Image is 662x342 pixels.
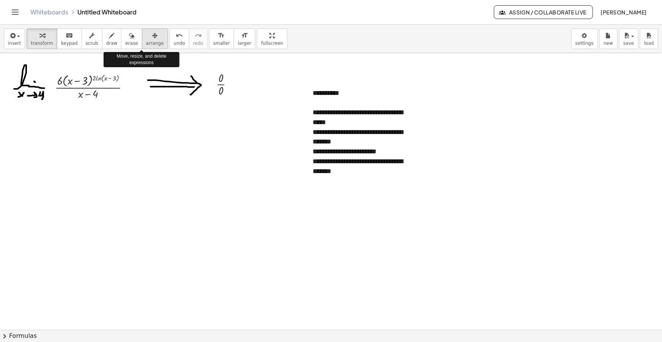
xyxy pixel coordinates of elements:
[209,28,234,49] button: format_sizesmaller
[125,41,138,46] span: erase
[261,41,283,46] span: fullscreen
[189,28,208,49] button: redoredo
[27,28,57,49] button: transform
[599,28,618,49] button: new
[82,28,102,49] button: scrub
[30,8,68,16] a: Whiteboards
[571,28,598,49] button: settings
[594,5,653,19] button: [PERSON_NAME]
[121,28,142,49] button: erase
[257,28,287,49] button: fullscreen
[238,41,251,46] span: larger
[104,52,179,67] div: Move, resize, and delete expressions
[218,31,225,40] i: format_size
[86,41,98,46] span: scrub
[102,28,122,49] button: draw
[619,28,638,49] button: save
[234,28,255,49] button: format_sizelarger
[61,41,78,46] span: keypad
[31,41,53,46] span: transform
[640,28,658,49] button: load
[601,9,647,16] span: [PERSON_NAME]
[57,28,82,49] button: keyboardkeypad
[66,31,73,40] i: keyboard
[9,6,21,18] button: Toggle navigation
[604,41,613,46] span: new
[195,31,202,40] i: redo
[106,41,118,46] span: draw
[241,31,248,40] i: format_size
[142,28,168,49] button: arrange
[4,28,25,49] button: insert
[213,41,230,46] span: smaller
[170,28,189,49] button: undoundo
[623,41,634,46] span: save
[644,41,654,46] span: load
[494,5,593,19] button: Assign / Collaborate Live
[8,41,21,46] span: insert
[176,31,183,40] i: undo
[193,41,203,46] span: redo
[174,41,185,46] span: undo
[576,41,594,46] span: settings
[500,9,587,16] span: Assign / Collaborate Live
[146,41,164,46] span: arrange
